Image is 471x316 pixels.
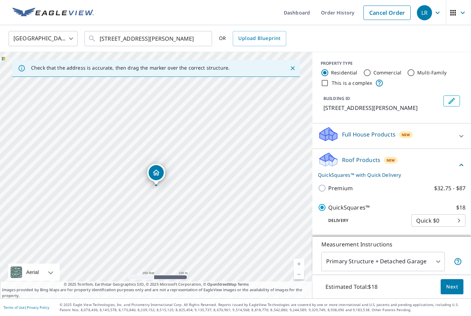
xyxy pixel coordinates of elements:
[31,65,230,71] p: Check that the address is accurate, then drag the marker over the correct structure.
[27,305,49,310] a: Privacy Policy
[320,279,383,294] p: Estimated Total: $18
[321,240,462,248] p: Measurement Instructions
[233,31,286,46] a: Upload Blueprint
[417,69,447,76] label: Multi-Family
[219,31,286,46] div: OR
[441,279,463,295] button: Next
[328,184,353,192] p: Premium
[318,126,465,146] div: Full House ProductsNew
[238,282,249,287] a: Terms
[456,203,465,212] p: $18
[446,283,458,291] span: Next
[434,184,465,192] p: $32.75 - $87
[8,264,60,281] div: Aerial
[321,60,463,67] div: PROPERTY TYPE
[3,305,49,309] p: |
[207,282,236,287] a: OpenStreetMap
[318,171,457,179] p: QuickSquares™ with Quick Delivery
[294,259,304,269] a: Current Level 17, Zoom In
[24,264,41,281] div: Aerial
[288,64,297,73] button: Close
[3,305,25,310] a: Terms of Use
[342,130,395,139] p: Full House Products
[294,269,304,279] a: Current Level 17, Zoom Out
[12,8,94,18] img: EV Logo
[342,156,380,164] p: Roof Products
[318,217,411,224] p: Delivery
[9,29,78,48] div: [GEOGRAPHIC_DATA]
[417,5,432,20] div: LR
[328,203,370,212] p: QuickSquares™
[332,80,372,86] label: This is a complex
[411,211,465,230] div: Quick $0
[64,282,249,287] span: © 2025 TomTom, Earthstar Geographics SIO, © 2025 Microsoft Corporation, ©
[373,69,402,76] label: Commercial
[323,104,441,112] p: [STREET_ADDRESS][PERSON_NAME]
[238,34,280,43] span: Upload Blueprint
[331,69,358,76] label: Residential
[321,252,445,271] div: Primary Structure + Detached Garage
[387,157,395,163] span: New
[323,95,350,101] p: BUILDING ID
[60,302,468,313] p: © 2025 Eagle View Technologies, Inc. and Pictometry International Corp. All Rights Reserved. Repo...
[402,132,410,137] span: New
[318,152,465,179] div: Roof ProductsNewQuickSquares™ with Quick Delivery
[147,164,165,185] div: Dropped pin, building 1, Residential property, 1602 Crooms Ave Orlando, FL 32805
[454,257,462,266] span: Your report will include the primary structure and a detached garage if one exists.
[443,95,460,106] button: Edit building 1
[100,29,198,48] input: Search by address or latitude-longitude
[363,6,411,20] a: Cancel Order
